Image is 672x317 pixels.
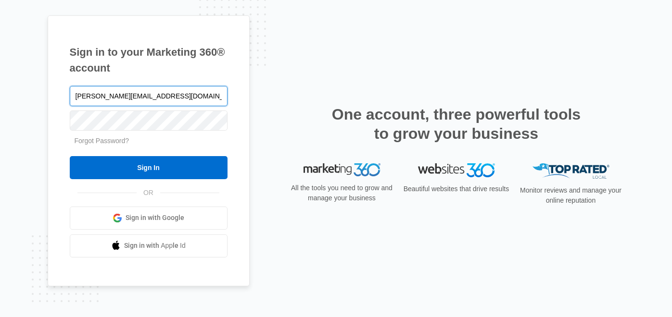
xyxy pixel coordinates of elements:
img: Marketing 360 [304,163,380,177]
input: Sign In [70,156,228,179]
p: All the tools you need to grow and manage your business [288,183,396,203]
h1: Sign in to your Marketing 360® account [70,44,228,76]
p: Monitor reviews and manage your online reputation [517,185,625,206]
a: Sign in with Apple Id [70,234,228,257]
span: Sign in with Apple Id [124,241,186,251]
a: Sign in with Google [70,207,228,230]
h2: One account, three powerful tools to grow your business [329,105,584,143]
input: Email [70,86,228,106]
span: OR [137,188,160,198]
a: Forgot Password? [75,137,129,145]
img: Websites 360 [418,163,495,177]
p: Beautiful websites that drive results [403,184,510,194]
img: Top Rated Local [533,163,609,179]
span: Sign in with Google [126,213,184,223]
